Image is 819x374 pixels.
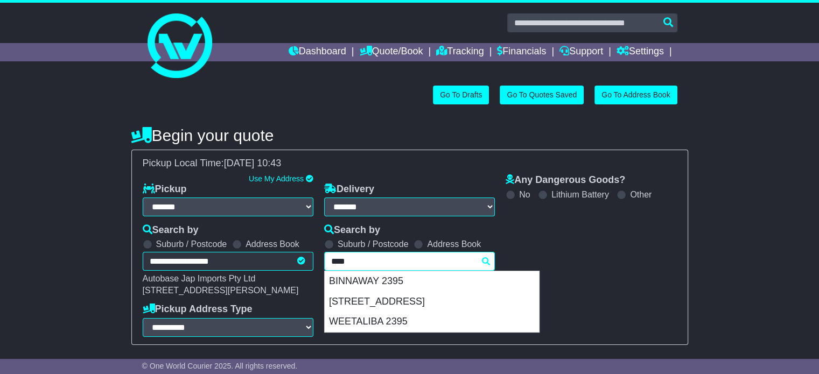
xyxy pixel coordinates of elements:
[142,362,298,370] span: © One World Courier 2025. All rights reserved.
[325,292,539,312] div: [STREET_ADDRESS]
[289,43,346,61] a: Dashboard
[249,174,304,183] a: Use My Address
[131,126,688,144] h4: Begin your quote
[324,224,380,236] label: Search by
[143,304,253,315] label: Pickup Address Type
[551,189,609,200] label: Lithium Battery
[325,312,539,332] div: WEETALIBA 2395
[143,286,299,295] span: [STREET_ADDRESS][PERSON_NAME]
[359,43,423,61] a: Quote/Book
[143,224,199,236] label: Search by
[143,274,256,283] span: Autobase Jap Imports Pty Ltd
[427,239,481,249] label: Address Book
[630,189,652,200] label: Other
[436,43,484,61] a: Tracking
[617,43,664,61] a: Settings
[559,43,603,61] a: Support
[156,239,227,249] label: Suburb / Postcode
[224,158,282,168] span: [DATE] 10:43
[137,158,682,170] div: Pickup Local Time:
[338,239,409,249] label: Suburb / Postcode
[433,86,489,104] a: Go To Drafts
[506,174,625,186] label: Any Dangerous Goods?
[324,184,374,195] label: Delivery
[246,239,299,249] label: Address Book
[519,189,530,200] label: No
[500,86,584,104] a: Go To Quotes Saved
[325,271,539,292] div: BINNAWAY 2395
[143,184,187,195] label: Pickup
[497,43,546,61] a: Financials
[594,86,677,104] a: Go To Address Book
